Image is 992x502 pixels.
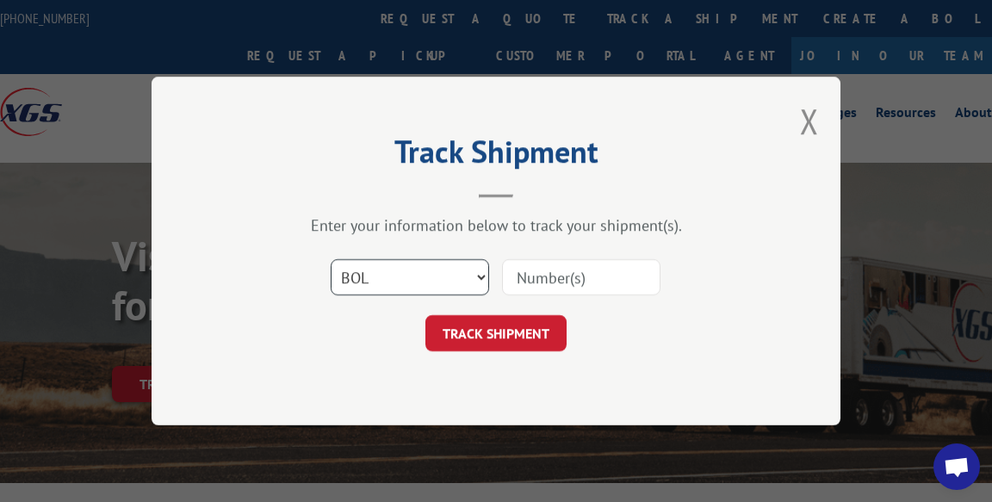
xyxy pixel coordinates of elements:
div: Open chat [933,443,980,490]
input: Number(s) [502,259,660,295]
h2: Track Shipment [238,139,754,172]
div: Enter your information below to track your shipment(s). [238,215,754,235]
button: Close modal [800,98,819,144]
button: TRACK SHIPMENT [425,315,567,351]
